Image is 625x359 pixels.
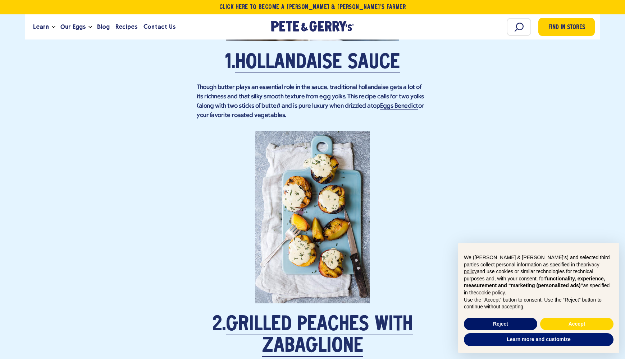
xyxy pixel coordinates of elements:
button: Learn more and customize [464,333,613,346]
a: Contact Us [141,17,178,37]
a: cookie policy [476,290,505,295]
h2: 2. [197,314,428,357]
span: Our Eggs [60,22,86,31]
a: Hollandaise Sauce [235,53,400,73]
h2: 1. [197,52,428,74]
p: We ([PERSON_NAME] & [PERSON_NAME]'s) and selected third parties collect personal information as s... [464,254,613,297]
button: Accept [540,318,613,331]
button: Open the dropdown menu for Our Eggs [88,26,92,28]
button: Open the dropdown menu for Learn [52,26,55,28]
a: Blog [94,17,113,37]
input: Search [507,18,531,36]
div: Notice [452,237,625,359]
button: Reject [464,318,537,331]
a: Grilled Peaches with Zabaglione [226,315,413,357]
p: Use the “Accept” button to consent. Use the “Reject” button to continue without accepting. [464,297,613,311]
span: Find in Stores [548,23,585,33]
a: Our Eggs [58,17,88,37]
span: Blog [97,22,110,31]
a: Eggs Benedict [380,103,418,110]
a: Recipes [113,17,140,37]
a: Find in Stores [538,18,595,36]
a: Learn [30,17,52,37]
span: Recipes [115,22,137,31]
p: Though butter plays an essential role in the sauce, traditional hollandaise gets a lot of its ric... [197,83,428,120]
span: Learn [33,22,49,31]
span: Contact Us [143,22,175,31]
